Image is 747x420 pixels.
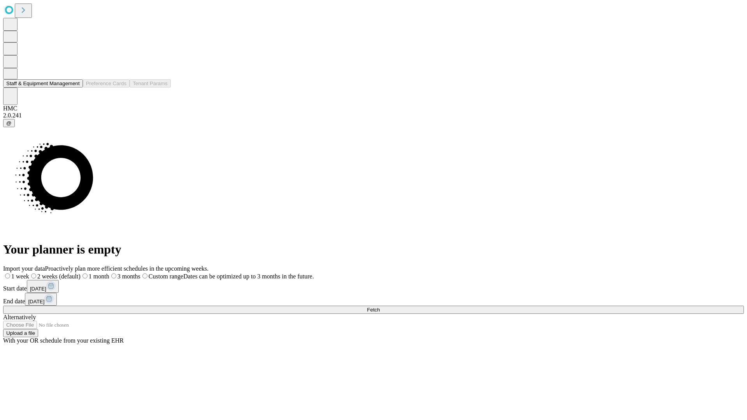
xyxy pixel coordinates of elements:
div: Start date [3,280,744,293]
button: [DATE] [25,293,57,306]
button: Preference Cards [83,79,130,87]
input: 3 months [111,273,116,278]
input: 1 month [82,273,88,278]
button: @ [3,119,15,127]
button: Upload a file [3,329,38,337]
span: 1 month [89,273,109,280]
span: [DATE] [30,286,46,292]
div: End date [3,293,744,306]
button: [DATE] [27,280,59,293]
span: Alternatively [3,314,36,320]
span: 3 months [117,273,140,280]
input: 2 weeks (default) [31,273,36,278]
span: Dates can be optimized up to 3 months in the future. [183,273,314,280]
button: Staff & Equipment Management [3,79,83,87]
span: Fetch [367,307,380,313]
span: With your OR schedule from your existing EHR [3,337,124,344]
span: @ [6,120,12,126]
input: Custom rangeDates can be optimized up to 3 months in the future. [142,273,147,278]
button: Tenant Params [130,79,171,87]
span: Import your data [3,265,45,272]
div: 2.0.241 [3,112,744,119]
span: 1 week [11,273,29,280]
h1: Your planner is empty [3,242,744,257]
div: HMC [3,105,744,112]
input: 1 week [5,273,10,278]
span: 2 weeks (default) [37,273,81,280]
span: Custom range [149,273,183,280]
span: Proactively plan more efficient schedules in the upcoming weeks. [45,265,209,272]
button: Fetch [3,306,744,314]
span: [DATE] [28,299,44,304]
